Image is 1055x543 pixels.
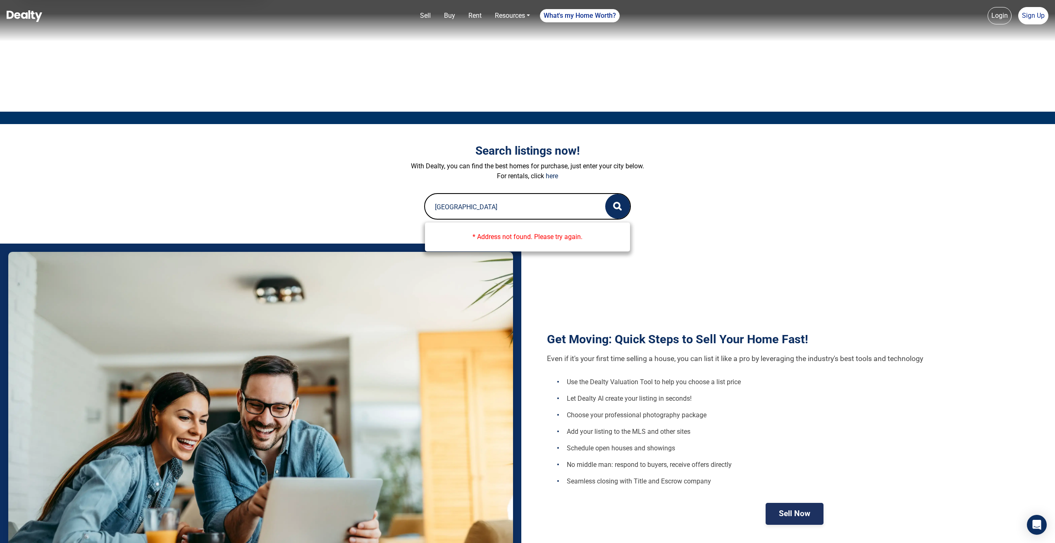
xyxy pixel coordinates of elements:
a: Rent [465,7,485,24]
li: Seamless closing with Title and Escrow company [557,473,1042,490]
li: Add your listing to the MLS and other sites [557,423,1042,440]
a: Resources [492,7,533,24]
p: Even if it's your first time selling a house, you can list it like a pro by leveraging the indust... [547,353,1042,364]
h3: Search listings now! [298,144,757,158]
a: What's my Home Worth? [540,9,620,22]
img: Dealty - Buy, Sell & Rent Homes [7,10,42,22]
li: Use the Dealty Valuation Tool to help you choose a list price [557,374,1042,390]
input: Search by city... [425,194,589,220]
li: Choose your professional photography package [557,407,1042,423]
a: here [546,172,558,180]
a: Sign Up [1018,7,1048,24]
a: Buy [441,7,458,24]
h1: Get Moving: Quick Steps to Sell Your Home Fast! [547,332,1042,347]
li: No middle man: respond to buyers, receive offers directly [557,457,1042,473]
div: * Address not found. Please try again. [425,222,630,251]
li: Schedule open houses and showings [557,440,1042,457]
div: Open Intercom Messenger [1027,515,1047,535]
a: Sell [417,7,434,24]
a: Login [988,7,1012,24]
p: For rentals, click [298,171,757,181]
button: Sell Now [766,503,823,525]
li: Let Dealty AI create your listing in seconds! [557,390,1042,407]
p: With Dealty, you can find the best homes for purchase, just enter your city below. [298,161,757,171]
